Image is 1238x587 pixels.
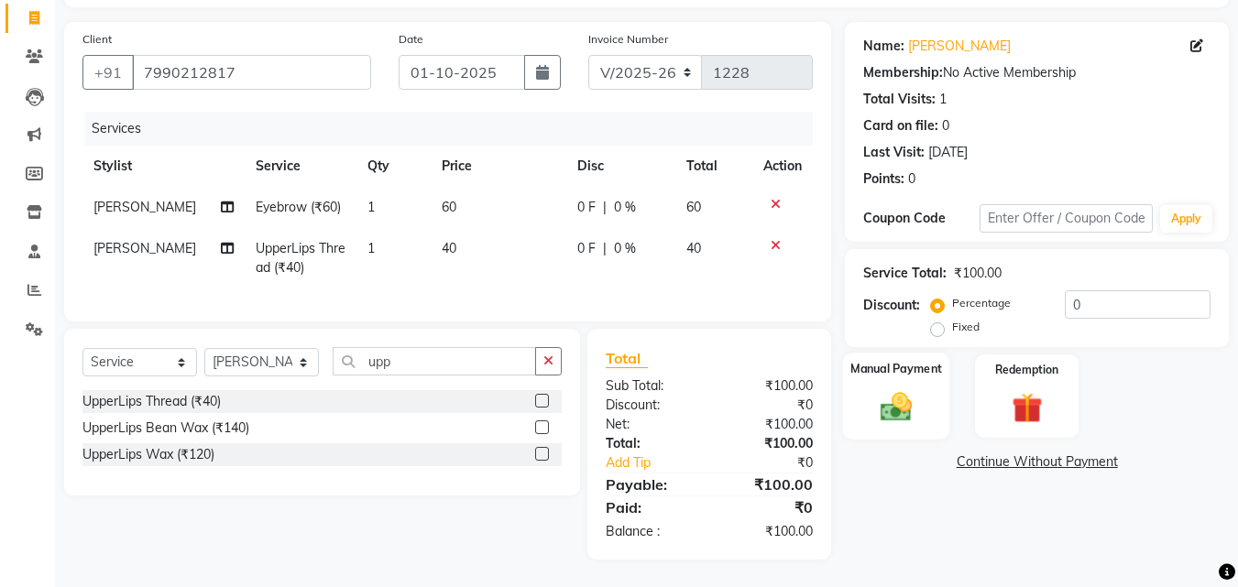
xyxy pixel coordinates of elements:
span: | [603,198,607,217]
div: [DATE] [928,143,968,162]
img: _cash.svg [871,388,922,425]
div: No Active Membership [863,63,1211,82]
th: Stylist [82,146,245,187]
div: Total: [592,434,709,453]
div: 0 [908,169,915,189]
div: 1 [939,90,947,109]
label: Invoice Number [588,31,668,48]
span: 1 [367,240,375,256]
input: Enter Offer / Coupon Code [980,204,1153,233]
th: Qty [356,146,431,187]
div: UpperLips Wax (₹120) [82,445,214,464]
span: 60 [686,199,701,215]
a: Continue Without Payment [849,452,1225,472]
span: 0 F [577,239,596,258]
span: | [603,239,607,258]
div: 0 [942,116,949,136]
label: Redemption [995,362,1058,378]
input: Search or Scan [333,347,536,375]
div: Name: [863,37,904,56]
div: Services [84,112,827,146]
span: 0 % [614,239,636,258]
div: UpperLips Thread (₹40) [82,392,221,411]
input: Search by Name/Mobile/Email/Code [132,55,371,90]
div: Points: [863,169,904,189]
span: UpperLips Thread (₹40) [256,240,345,276]
div: ₹100.00 [709,473,827,495]
div: Membership: [863,63,943,82]
div: ₹0 [709,396,827,415]
span: 0 % [614,198,636,217]
div: ₹100.00 [954,264,1002,283]
label: Date [399,31,423,48]
img: _gift.svg [1002,389,1052,427]
span: 1 [367,199,375,215]
button: +91 [82,55,134,90]
div: ₹100.00 [709,522,827,541]
div: ₹0 [729,453,827,473]
div: Net: [592,415,709,434]
label: Client [82,31,112,48]
label: Percentage [952,295,1011,311]
div: Service Total: [863,264,947,283]
div: Payable: [592,473,709,495]
span: [PERSON_NAME] [93,240,196,256]
th: Total [675,146,753,187]
div: Last Visit: [863,143,925,162]
th: Price [431,146,566,187]
div: Paid: [592,496,709,518]
th: Service [245,146,356,187]
div: Discount: [592,396,709,415]
a: Add Tip [592,453,729,473]
div: Total Visits: [863,90,936,109]
div: Discount: [863,296,920,315]
span: 40 [442,240,456,256]
span: Eyebrow (₹60) [256,199,341,215]
span: 60 [442,199,456,215]
span: [PERSON_NAME] [93,199,196,215]
div: Sub Total: [592,376,709,396]
div: Balance : [592,522,709,541]
label: Manual Payment [850,360,942,377]
span: Total [606,349,648,368]
a: [PERSON_NAME] [908,37,1011,56]
th: Action [752,146,813,187]
span: 0 F [577,198,596,217]
div: ₹100.00 [709,434,827,453]
button: Apply [1160,205,1212,233]
th: Disc [566,146,675,187]
div: ₹0 [709,496,827,518]
div: ₹100.00 [709,415,827,434]
label: Fixed [952,319,980,335]
div: ₹100.00 [709,376,827,396]
div: UpperLips Bean Wax (₹140) [82,419,249,438]
div: Coupon Code [863,209,979,228]
div: Card on file: [863,116,938,136]
span: 40 [686,240,701,256]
